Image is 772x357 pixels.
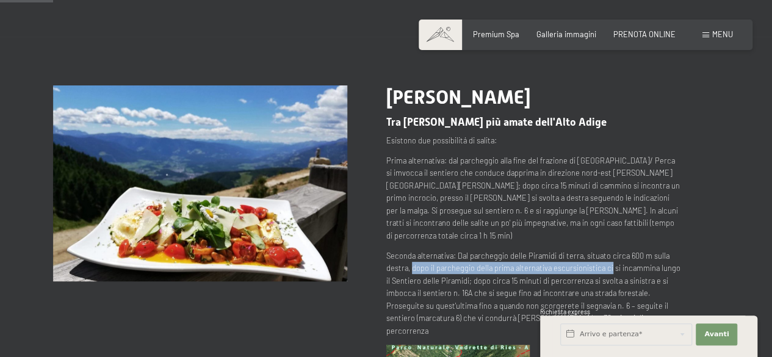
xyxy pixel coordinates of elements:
p: Seconda alternativa: Dal parcheggio delle Piramidi di terra, situato circa 600 m sulla destra, do... [386,250,680,337]
span: Menu [712,29,733,39]
span: Tra [PERSON_NAME] più amate dell'Alto Adige [386,116,607,128]
button: Avanti [696,323,737,345]
span: [PERSON_NAME] [386,85,531,109]
a: Galleria immagini [536,29,596,39]
span: Avanti [704,330,729,339]
p: Prima alternativa: dal parcheggio alla fine del frazione di [GEOGRAPHIC_DATA]/ Perca si imvocca i... [386,154,680,242]
a: PRENOTA ONLINE [613,29,676,39]
a: Premium Spa [473,29,519,39]
span: 1 [539,333,541,341]
p: Esistono due possibilitá di salita: [386,134,680,146]
span: Consenso marketing* [268,207,360,220]
span: Richiesta express [540,308,590,316]
img: Malga Gönner [53,85,347,281]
